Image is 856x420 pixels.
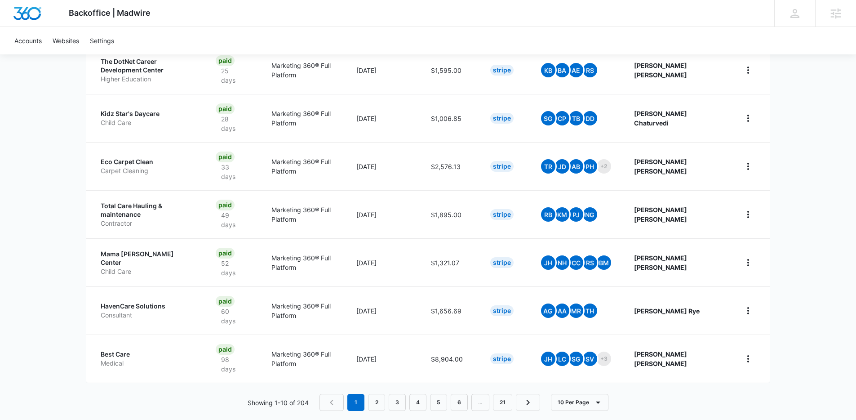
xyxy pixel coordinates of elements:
p: Marketing 360® Full Platform [271,157,335,176]
strong: [PERSON_NAME] Chaturvedi [634,110,687,127]
span: RB [541,207,555,222]
div: Paid [216,344,235,355]
a: HavenCare SolutionsConsultant [101,302,194,319]
p: The DotNet Career Development Center [101,57,194,75]
a: Accounts [9,27,47,54]
p: Total Care Hauling & maintenance [101,201,194,219]
button: home [741,255,755,270]
button: home [741,159,755,174]
span: TH [583,304,597,318]
span: TR [541,159,555,174]
span: CC [569,255,583,270]
p: 98 days [216,355,250,374]
td: $8,904.00 [420,335,479,383]
strong: [PERSON_NAME] [PERSON_NAME] [634,62,687,79]
strong: [PERSON_NAME] [PERSON_NAME] [634,350,687,367]
span: AB [569,159,583,174]
span: BA [555,63,569,77]
div: Paid [216,103,235,114]
td: $2,576.13 [420,142,479,190]
span: RS [583,63,597,77]
p: Consultant [101,311,194,320]
span: MR [569,304,583,318]
a: Settings [84,27,120,54]
div: Paid [216,200,235,210]
nav: Pagination [319,394,540,411]
td: $1,895.00 [420,190,479,238]
a: Mama [PERSON_NAME] CenterChild Care [101,250,194,276]
span: PH [583,159,597,174]
span: +3 [597,352,611,366]
button: 10 Per Page [551,394,608,411]
p: 52 days [216,259,250,277]
p: Marketing 360® Full Platform [271,205,335,224]
strong: [PERSON_NAME] [PERSON_NAME] [634,158,687,175]
p: Carpet Cleaning [101,166,194,175]
p: 28 days [216,114,250,133]
strong: [PERSON_NAME] [PERSON_NAME] [634,254,687,271]
button: home [741,352,755,366]
span: JD [555,159,569,174]
td: [DATE] [346,142,420,190]
td: [DATE] [346,190,420,238]
span: KM [555,207,569,222]
button: home [741,111,755,125]
a: Page 4 [409,394,426,411]
strong: [PERSON_NAME] [PERSON_NAME] [634,206,687,223]
td: [DATE] [346,238,420,286]
span: NG [583,207,597,222]
p: Eco Carpet Clean [101,157,194,166]
a: Total Care Hauling & maintenanceContractor [101,201,194,228]
p: Marketing 360® Full Platform [271,349,335,368]
p: 49 days [216,210,250,229]
span: JH [541,255,555,270]
td: [DATE] [346,46,420,94]
p: Contractor [101,219,194,228]
span: AE [569,63,583,77]
span: Backoffice | Madwire [69,8,151,18]
a: Websites [47,27,84,54]
p: Marketing 360® Full Platform [271,61,335,80]
a: Page 21 [493,394,512,411]
span: NH [555,255,569,270]
span: DD [583,111,597,125]
a: Eco Carpet CleanCarpet Cleaning [101,157,194,175]
a: The DotNet Career Development CenterHigher Education [101,57,194,84]
span: LC [555,352,569,366]
span: TB [569,111,583,125]
div: Stripe [490,305,514,316]
div: Stripe [490,161,514,172]
a: Page 3 [389,394,406,411]
td: $1,595.00 [420,46,479,94]
p: Medical [101,359,194,368]
p: Child Care [101,118,194,127]
a: Page 6 [451,394,468,411]
button: home [741,304,755,318]
td: [DATE] [346,94,420,142]
div: Stripe [490,257,514,268]
p: Higher Education [101,75,194,84]
span: JH [541,352,555,366]
td: [DATE] [346,286,420,335]
div: Stripe [490,113,514,124]
span: +2 [597,159,611,174]
button: home [741,207,755,222]
span: SG [541,111,555,125]
em: 1 [347,394,364,411]
p: Marketing 360® Full Platform [271,109,335,128]
a: Kidz Star's DaycareChild Care [101,109,194,127]
span: PJ [569,207,583,222]
span: SG [569,352,583,366]
span: RS [583,255,597,270]
span: SV [583,352,597,366]
span: KB [541,63,555,77]
span: AA [555,304,569,318]
p: Mama [PERSON_NAME] Center [101,250,194,267]
td: $1,656.69 [420,286,479,335]
div: Paid [216,296,235,307]
p: Marketing 360® Full Platform [271,301,335,320]
td: $1,006.85 [420,94,479,142]
a: Page 5 [430,394,447,411]
p: Marketing 360® Full Platform [271,253,335,272]
a: Page 2 [368,394,385,411]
